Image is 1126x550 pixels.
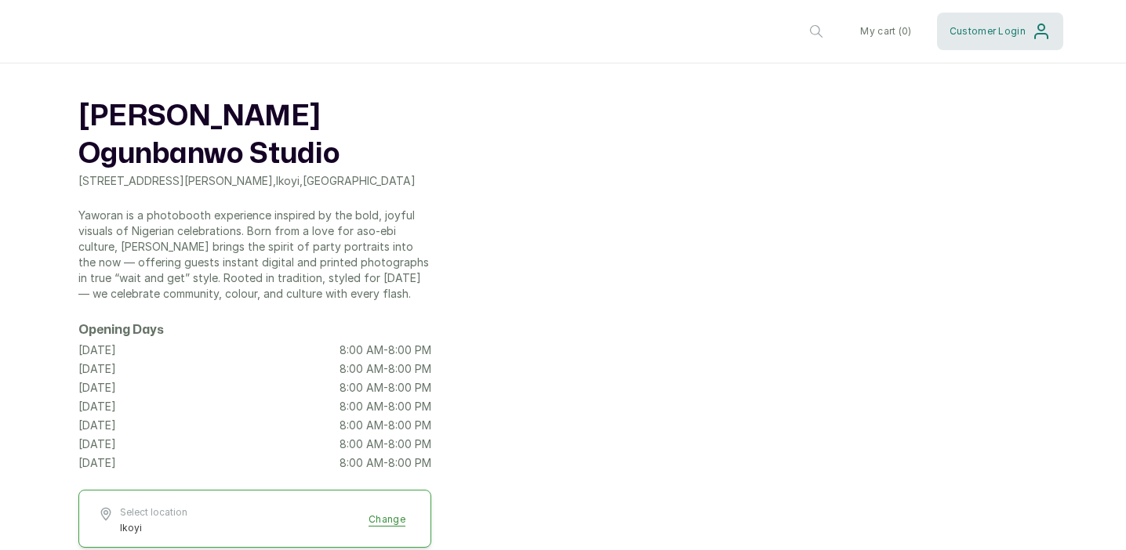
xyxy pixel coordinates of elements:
p: [DATE] [78,361,116,377]
p: 8:00 AM - 8:00 PM [340,399,431,414]
h2: Opening Days [78,320,431,339]
p: [DATE] [78,436,116,452]
p: [DATE] [78,418,116,433]
button: Customer Login [937,13,1063,50]
p: 8:00 AM - 8:00 PM [340,418,431,433]
span: Select location [120,506,187,519]
span: Ikoyi [120,522,187,534]
p: 8:00 AM - 8:00 PM [340,380,431,396]
p: Yaworan is a photobooth experience inspired by the bold, joyful visuals of Nigerian celebrations.... [78,208,431,302]
button: My cart (0) [848,13,924,50]
p: [DATE] [78,455,116,471]
p: [DATE] [78,380,116,396]
p: [DATE] [78,342,116,358]
p: 8:00 AM - 8:00 PM [340,361,431,377]
button: Select locationIkoyiChange [98,506,412,534]
p: 8:00 AM - 8:00 PM [340,455,431,471]
span: Customer Login [950,25,1026,38]
p: 8:00 AM - 8:00 PM [340,436,431,452]
p: [STREET_ADDRESS][PERSON_NAME] , Ikoyi , [GEOGRAPHIC_DATA] [78,173,431,189]
p: [DATE] [78,399,116,414]
h1: [PERSON_NAME] Ogunbanwo Studio [78,98,431,173]
p: 8:00 AM - 8:00 PM [340,342,431,358]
